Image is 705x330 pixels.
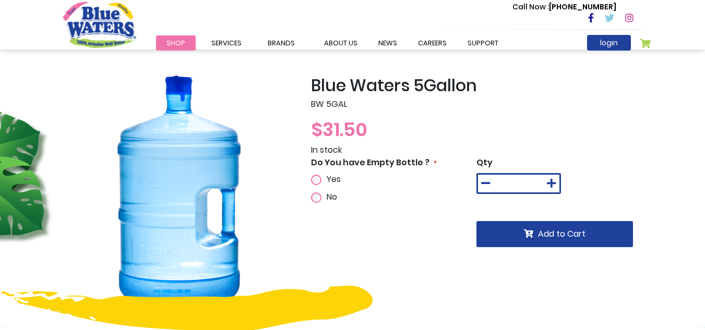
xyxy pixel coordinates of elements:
[63,2,136,47] a: store logo
[587,35,631,51] a: login
[327,173,341,185] span: Yes
[314,35,368,51] a: about us
[166,38,185,48] span: Shop
[538,228,585,240] span: Add to Cart
[368,35,408,51] a: News
[311,156,429,168] span: Do You have Empty Bottle ?
[512,2,549,12] span: Call Now :
[311,144,342,156] span: In stock
[327,191,337,203] span: No
[457,35,509,51] a: support
[512,2,616,13] p: [PHONE_NUMBER]
[311,116,367,143] span: $31.50
[268,38,295,48] span: Brands
[476,221,633,247] button: Add to Cart
[311,98,642,111] p: BW 5GAL
[211,38,242,48] span: Services
[311,76,642,95] h2: Blue Waters 5Gallon
[63,76,295,308] img: Blue_Waters_5Gallon_1_20.png
[476,156,493,168] span: Qty
[408,35,457,51] a: careers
